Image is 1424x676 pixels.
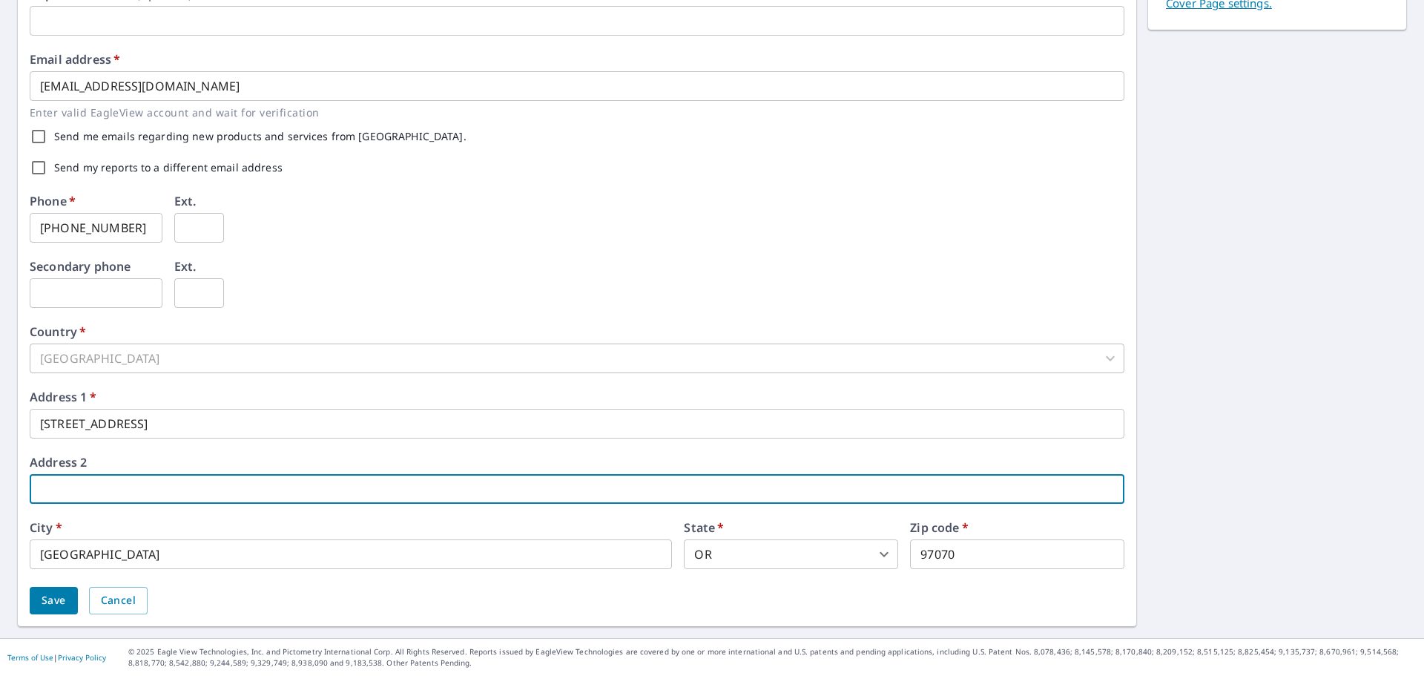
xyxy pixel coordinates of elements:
label: Ext. [174,195,197,207]
label: Send me emails regarding new products and services from [GEOGRAPHIC_DATA]. [54,131,467,142]
p: © 2025 Eagle View Technologies, Inc. and Pictometry International Corp. All Rights Reserved. Repo... [128,646,1417,669]
label: Email address [30,53,120,65]
label: Send my reports to a different email address [54,163,283,173]
a: Terms of Use [7,652,53,663]
label: Zip code [910,522,969,534]
div: [GEOGRAPHIC_DATA] [30,344,1124,373]
div: OR [684,539,898,569]
p: Enter valid EagleView account and wait for verification [30,104,1114,121]
button: Cancel [89,587,148,614]
label: Country [30,326,86,338]
label: Address 1 [30,391,96,403]
button: Save [30,587,78,614]
p: | [7,653,106,662]
label: Address 2 [30,456,87,468]
label: Ext. [174,260,197,272]
label: City [30,522,62,534]
label: State [684,522,724,534]
label: Phone [30,195,76,207]
span: Cancel [101,591,136,610]
a: Privacy Policy [58,652,106,663]
label: Secondary phone [30,260,131,272]
span: Save [42,591,66,610]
